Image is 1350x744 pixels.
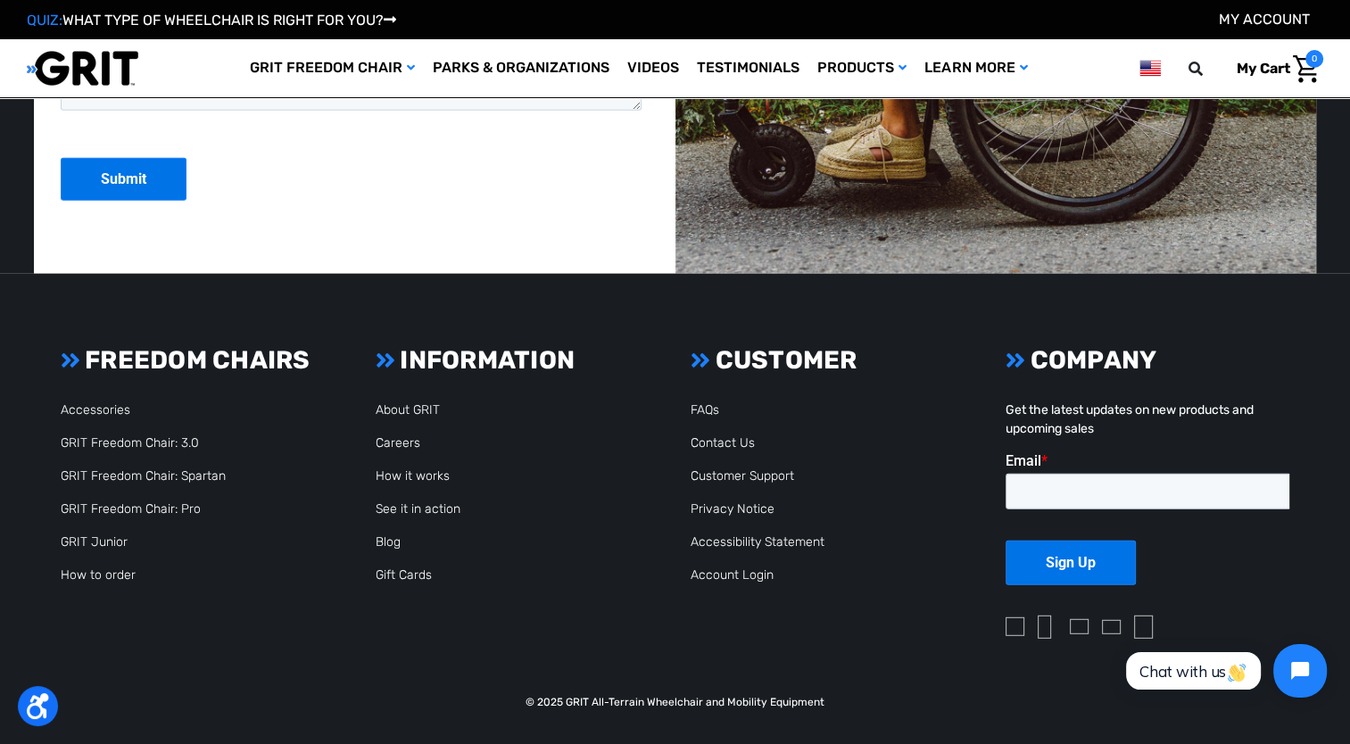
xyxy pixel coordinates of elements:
a: Testimonials [688,39,808,97]
a: About GRIT [376,402,440,417]
a: GRIT Freedom Chair: Spartan [61,468,226,484]
a: Products [808,39,915,97]
span: QUIZ: [27,12,62,29]
a: Careers [376,435,420,451]
a: How it works [376,468,450,484]
h3: FREEDOM CHAIRS [61,345,344,376]
a: GRIT Freedom Chair [241,39,424,97]
a: Gift Cards [376,567,432,583]
h3: CUSTOMER [691,345,974,376]
img: GRIT All-Terrain Wheelchair and Mobility Equipment [27,50,138,87]
input: Search [1197,50,1223,87]
img: youtube [1102,620,1121,634]
iframe: Tidio Chat [1106,629,1342,713]
a: QUIZ:WHAT TYPE OF WHEELCHAIR IS RIGHT FOR YOU? [27,12,396,29]
img: us.png [1139,57,1161,79]
span: My Cart [1237,60,1290,77]
img: facebook [1038,616,1051,639]
img: Cart [1293,55,1319,83]
a: Accessories [61,402,130,417]
img: pinterest [1134,616,1153,639]
h3: COMPANY [1006,345,1289,376]
img: twitter [1070,619,1089,634]
a: Accessibility Statement [691,534,824,550]
a: See it in action [376,501,460,517]
a: Parks & Organizations [424,39,618,97]
img: instagram [1006,617,1024,636]
a: GRIT Junior [61,534,128,550]
a: Videos [618,39,688,97]
a: Contact Us [691,435,755,451]
span: Phone Number [294,73,391,90]
a: Privacy Notice [691,501,774,517]
iframe: Form 0 [1006,452,1289,600]
h3: INFORMATION [376,345,659,376]
a: GRIT Freedom Chair: 3.0 [61,435,199,451]
span: 0 [1305,50,1323,68]
a: Account Login [691,567,774,583]
a: Account [1219,11,1310,28]
a: Customer Support [691,468,794,484]
a: FAQs [691,402,719,417]
p: Get the latest updates on new products and upcoming sales [1006,401,1289,438]
p: © 2025 GRIT All-Terrain Wheelchair and Mobility Equipment [51,694,1300,710]
a: GRIT Freedom Chair: Pro [61,501,201,517]
a: Learn More [915,39,1036,97]
a: Cart with 0 items [1223,50,1323,87]
a: How to order [61,567,136,583]
a: Blog [376,534,401,550]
